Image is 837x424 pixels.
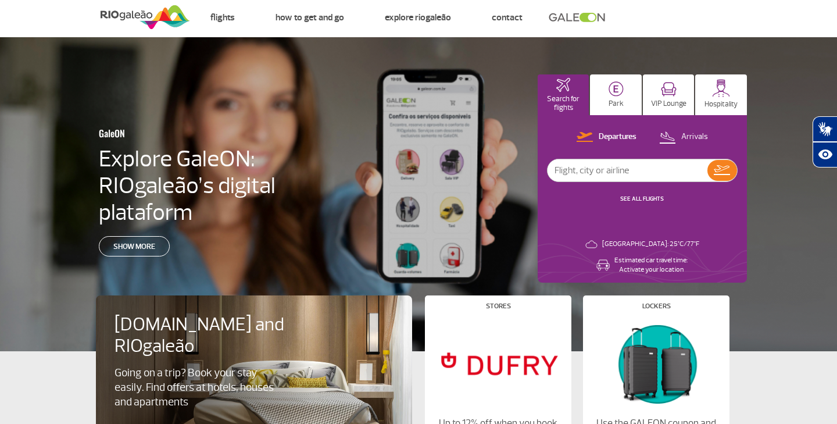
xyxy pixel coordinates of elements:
p: Arrivals [681,131,708,142]
p: [GEOGRAPHIC_DATA]: 25°C/77°F [602,240,699,249]
input: Flight, city or airline [548,159,707,181]
button: Departures [573,130,640,145]
img: hospitality.svg [712,79,730,97]
button: Abrir tradutor de língua de sinais. [813,116,837,142]
button: SEE ALL FLIGHTS [617,194,667,204]
a: SEE ALL FLIGHTS [620,195,664,202]
button: VIP Lounge [643,74,695,115]
a: Explore RIOgaleão [385,12,451,23]
img: Stores [435,319,561,408]
img: Lockers [593,319,720,408]
a: [DOMAIN_NAME] and RIOgaleãoGoing on a trip? Book your stay easily. Find offers at hotels, houses ... [115,314,394,409]
button: Arrivals [656,130,711,145]
a: Show more [99,236,170,256]
div: Plugin de acessibilidade da Hand Talk. [813,116,837,168]
h4: [DOMAIN_NAME] and RIOgaleão [115,314,299,357]
p: Departures [599,131,636,142]
img: vipRoom.svg [661,82,677,97]
p: Going on a trip? Book your stay easily. Find offers at hotels, houses and apartments [115,366,280,409]
h3: GaleON [99,121,293,145]
button: Abrir recursos assistivos. [813,142,837,168]
img: airplaneHomeActive.svg [556,78,570,92]
h4: Stores [486,303,511,309]
a: Flights [210,12,235,23]
p: Estimated car travel time: Activate your location [614,256,688,275]
a: Contact [492,12,523,23]
a: How to get and go [276,12,344,23]
p: VIP Lounge [651,99,686,108]
button: Search for flights [538,74,589,115]
p: Search for flights [543,95,584,112]
p: Hospitality [704,100,738,109]
button: Hospitality [695,74,747,115]
img: carParkingHome.svg [609,81,624,97]
h4: Explore GaleON: RIOgaleão’s digital plataform [99,145,350,226]
h4: Lockers [642,303,671,309]
button: Park [590,74,642,115]
p: Park [609,99,624,108]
